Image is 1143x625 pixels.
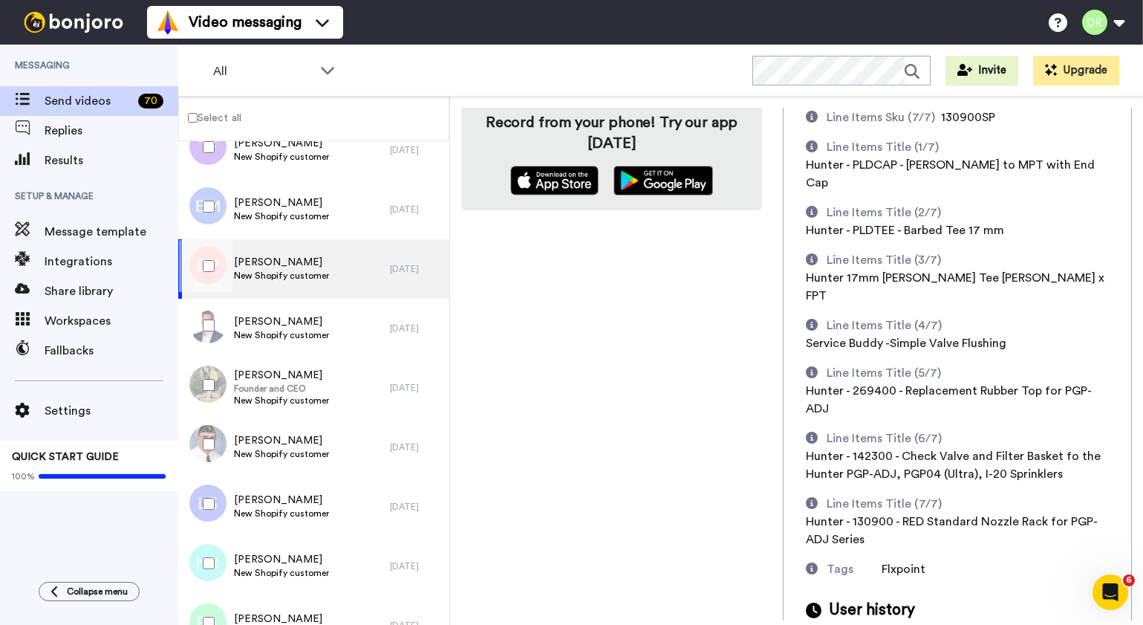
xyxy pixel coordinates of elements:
span: [PERSON_NAME] [234,195,329,210]
span: All [213,62,313,80]
span: Hunter - PLDCAP - [PERSON_NAME] to MPT with End Cap [806,159,1095,189]
iframe: Intercom live chat [1092,574,1128,610]
span: Hunter - PLDTEE - Barbed Tee 17 mm [806,224,1004,236]
div: Line Items Sku (7/7) [827,109,935,126]
span: Collapse menu [67,586,128,598]
div: Line Items Title (1/7) [827,138,939,156]
div: Line Items Title (3/7) [827,251,941,269]
button: Upgrade [1033,56,1119,85]
span: Fallbacks [45,342,178,360]
span: Share library [45,282,178,300]
span: Hunter 17mm [PERSON_NAME] Tee [PERSON_NAME] x FPT [806,272,1104,302]
span: Results [45,152,178,169]
span: New Shopify customer [234,151,329,163]
div: Line Items Title (6/7) [827,430,942,447]
span: [PERSON_NAME] [234,493,329,508]
div: Line Items Title (5/7) [827,364,941,382]
div: [DATE] [390,263,442,275]
label: Select all [179,109,241,126]
span: [PERSON_NAME] [234,433,329,448]
span: Flxpoint [882,563,925,575]
span: [PERSON_NAME] [234,368,329,383]
div: Tags [827,560,853,578]
span: Service Buddy -Simple Valve Flushing [806,337,1006,349]
span: [PERSON_NAME] [234,314,329,329]
span: Replies [45,122,178,140]
span: New Shopify customer [234,567,329,579]
span: New Shopify customer [234,395,329,407]
span: 100% [12,470,35,482]
div: [DATE] [390,382,442,394]
span: Workspaces [45,312,178,330]
span: [PERSON_NAME] [234,136,329,151]
div: [DATE] [390,560,442,572]
img: appstore [510,166,599,195]
button: Collapse menu [39,582,140,601]
span: New Shopify customer [234,270,329,282]
span: Hunter - 269400 - Replacement Rubber Top for PGP-ADJ [806,385,1092,415]
span: Integrations [45,253,178,271]
span: 6 [1123,574,1135,586]
div: [DATE] [390,501,442,513]
div: Line Items Title (7/7) [827,495,942,513]
button: Invite [945,56,1018,85]
img: playstore [613,166,714,195]
span: Hunter - 142300 - Check Valve and Filter Basket fo the Hunter PGP-ADJ, PGP04 (Ultra), I-20 Sprink... [806,450,1101,480]
span: [PERSON_NAME] [234,552,329,567]
div: [DATE] [390,323,442,334]
span: New Shopify customer [234,508,329,519]
div: Line Items Title (2/7) [827,204,941,221]
span: Video messaging [189,12,302,33]
div: [DATE] [390,204,442,216]
img: bj-logo-header-white.svg [18,12,129,33]
div: [DATE] [390,144,442,156]
span: Message template [45,223,178,241]
div: Line Items Title (4/7) [827,317,942,334]
span: Settings [45,402,178,420]
span: New Shopify customer [234,329,329,341]
span: Founder and CEO [234,383,329,395]
h4: Record from your phone! Try our app [DATE] [476,112,747,154]
input: Select all [188,113,198,123]
span: QUICK START GUIDE [12,452,119,462]
span: User history [829,599,915,621]
div: [DATE] [390,441,442,453]
span: New Shopify customer [234,210,329,222]
span: Send videos [45,92,132,110]
div: 70 [138,94,163,109]
span: Hunter - 130900 - RED Standard Nozzle Rack for PGP-ADJ Series [806,516,1098,545]
span: [PERSON_NAME] [234,255,329,270]
span: 130900SP [941,111,995,123]
img: vm-color.svg [156,10,180,34]
span: New Shopify customer [234,448,329,460]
